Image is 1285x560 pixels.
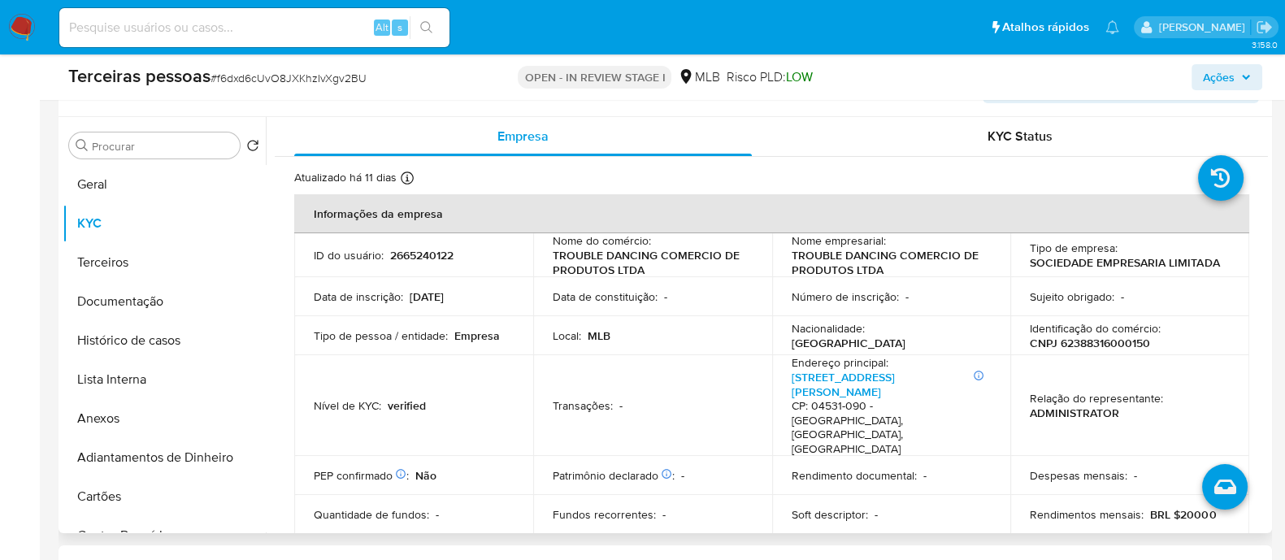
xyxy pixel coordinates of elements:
[436,507,439,522] p: -
[792,233,886,248] p: Nome empresarial :
[1256,19,1273,36] a: Sair
[792,336,905,350] p: [GEOGRAPHIC_DATA]
[726,68,812,86] span: Risco PLD:
[68,63,211,89] b: Terceiras pessoas
[294,170,397,185] p: Atualizado há 11 dias
[314,289,403,304] p: Data de inscrição :
[1192,64,1262,90] button: Ações
[1030,241,1118,255] p: Tipo de empresa :
[1251,38,1277,51] span: 3.158.0
[63,204,266,243] button: KYC
[63,438,266,477] button: Adiantamentos de Dinheiro
[1121,289,1124,304] p: -
[63,321,266,360] button: Histórico de casos
[553,289,658,304] p: Data de constituição :
[792,289,899,304] p: Número de inscrição :
[92,139,233,154] input: Procurar
[662,507,666,522] p: -
[63,165,266,204] button: Geral
[314,507,429,522] p: Quantidade de fundos :
[792,321,865,336] p: Nacionalidade :
[785,67,812,86] span: LOW
[518,66,671,89] p: OPEN - IN REVIEW STAGE I
[678,68,719,86] div: MLB
[410,289,444,304] p: [DATE]
[923,468,927,483] p: -
[314,328,448,343] p: Tipo de pessoa / entidade :
[905,289,909,304] p: -
[415,468,436,483] p: Não
[553,233,651,248] p: Nome do comércio :
[63,360,266,399] button: Lista Interna
[792,468,917,483] p: Rendimento documental :
[1002,19,1089,36] span: Atalhos rápidos
[1105,20,1119,34] a: Notificações
[792,369,895,400] a: [STREET_ADDRESS][PERSON_NAME]
[76,139,89,152] button: Procurar
[792,248,985,277] p: TROUBLE DANCING COMERCIO DE PRODUTOS LTDA
[314,468,409,483] p: PEP confirmado :
[588,328,610,343] p: MLB
[988,127,1053,145] span: KYC Status
[59,17,449,38] input: Pesquise usuários ou casos...
[1030,289,1114,304] p: Sujeito obrigado :
[1030,406,1119,420] p: ADMINISTRATOR
[1030,321,1161,336] p: Identificação do comércio :
[1134,468,1137,483] p: -
[1030,507,1144,522] p: Rendimentos mensais :
[211,70,367,86] span: # f6dxd6cUvO8JXKhzIvXgv2BU
[681,468,684,483] p: -
[314,398,381,413] p: Nível de KYC :
[553,398,613,413] p: Transações :
[454,328,500,343] p: Empresa
[294,194,1249,233] th: Informações da empresa
[875,507,878,522] p: -
[1030,391,1163,406] p: Relação do representante :
[63,477,266,516] button: Cartões
[1030,468,1127,483] p: Despesas mensais :
[664,289,667,304] p: -
[388,398,426,413] p: verified
[1030,336,1150,350] p: CNPJ 62388316000150
[410,16,443,39] button: search-icon
[553,328,581,343] p: Local :
[63,399,266,438] button: Anexos
[553,248,746,277] p: TROUBLE DANCING COMERCIO DE PRODUTOS LTDA
[1203,64,1235,90] span: Ações
[376,20,389,35] span: Alt
[619,398,623,413] p: -
[792,355,888,370] p: Endereço principal :
[792,399,985,456] h4: CP: 04531-090 - [GEOGRAPHIC_DATA], [GEOGRAPHIC_DATA], [GEOGRAPHIC_DATA]
[497,127,549,145] span: Empresa
[63,282,266,321] button: Documentação
[792,507,868,522] p: Soft descriptor :
[397,20,402,35] span: s
[63,243,266,282] button: Terceiros
[1158,20,1250,35] p: anna.almeida@mercadopago.com.br
[63,516,266,555] button: Contas Bancárias
[553,468,675,483] p: Patrimônio declarado :
[314,248,384,263] p: ID do usuário :
[1150,507,1216,522] p: BRL $20000
[390,248,454,263] p: 2665240122
[1030,255,1219,270] p: SOCIEDADE EMPRESARIA LIMITADA
[553,507,656,522] p: Fundos recorrentes :
[246,139,259,157] button: Retornar ao pedido padrão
